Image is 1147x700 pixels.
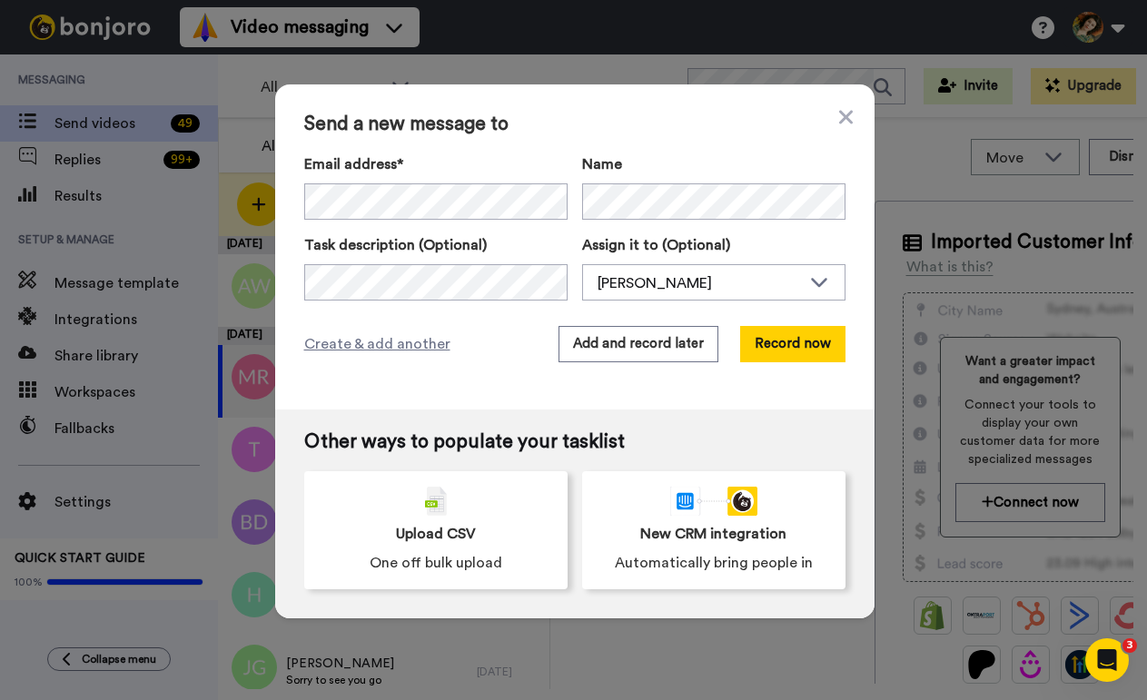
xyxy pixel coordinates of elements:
[396,523,476,545] span: Upload CSV
[1085,638,1129,682] iframe: Intercom live chat
[1122,638,1137,653] span: 3
[304,113,845,135] span: Send a new message to
[370,552,502,574] span: One off bulk upload
[304,333,450,355] span: Create & add another
[559,326,718,362] button: Add and record later
[425,487,447,516] img: csv-grey.png
[304,431,845,453] span: Other ways to populate your tasklist
[640,523,786,545] span: New CRM integration
[304,153,568,175] label: Email address*
[598,272,801,294] div: [PERSON_NAME]
[670,487,757,516] div: animation
[582,234,845,256] label: Assign it to (Optional)
[304,234,568,256] label: Task description (Optional)
[582,153,622,175] span: Name
[740,326,845,362] button: Record now
[615,552,813,574] span: Automatically bring people in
